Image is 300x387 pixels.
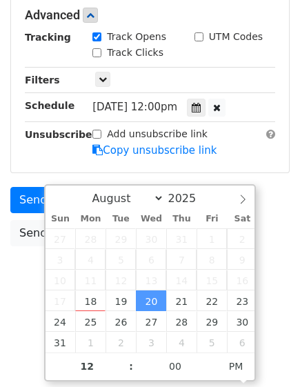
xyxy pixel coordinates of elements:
[227,311,257,332] span: August 30, 2025
[46,290,76,311] span: August 17, 2025
[107,127,208,141] label: Add unsubscribe link
[46,270,76,290] span: August 10, 2025
[25,129,92,140] strong: Unsubscribe
[106,249,136,270] span: August 5, 2025
[75,249,106,270] span: August 4, 2025
[25,75,60,86] strong: Filters
[10,187,167,213] a: Send on [DATE] 12:00pm
[75,215,106,224] span: Mon
[197,228,227,249] span: August 1, 2025
[197,249,227,270] span: August 8, 2025
[75,270,106,290] span: August 11, 2025
[92,101,177,113] span: [DATE] 12:00pm
[46,311,76,332] span: August 24, 2025
[227,228,257,249] span: August 2, 2025
[106,311,136,332] span: August 26, 2025
[75,332,106,353] span: September 1, 2025
[136,332,166,353] span: September 3, 2025
[164,192,214,205] input: Year
[136,249,166,270] span: August 6, 2025
[106,332,136,353] span: September 2, 2025
[136,290,166,311] span: August 20, 2025
[106,215,136,224] span: Tue
[197,290,227,311] span: August 22, 2025
[107,46,163,60] label: Track Clicks
[106,270,136,290] span: August 12, 2025
[75,228,106,249] span: July 28, 2025
[209,30,263,44] label: UTM Codes
[46,228,76,249] span: July 27, 2025
[136,270,166,290] span: August 13, 2025
[217,353,255,380] span: Click to toggle
[197,311,227,332] span: August 29, 2025
[197,215,227,224] span: Fri
[46,353,130,380] input: Hour
[227,332,257,353] span: September 6, 2025
[25,100,74,111] strong: Schedule
[136,311,166,332] span: August 27, 2025
[227,270,257,290] span: August 16, 2025
[25,8,275,23] h5: Advanced
[227,290,257,311] span: August 23, 2025
[106,290,136,311] span: August 19, 2025
[129,353,133,380] span: :
[227,249,257,270] span: August 9, 2025
[166,270,197,290] span: August 14, 2025
[46,215,76,224] span: Sun
[25,32,71,43] strong: Tracking
[75,311,106,332] span: August 25, 2025
[92,144,217,157] a: Copy unsubscribe link
[46,332,76,353] span: August 31, 2025
[166,249,197,270] span: August 7, 2025
[75,290,106,311] span: August 18, 2025
[197,332,227,353] span: September 5, 2025
[133,353,217,380] input: Minute
[166,215,197,224] span: Thu
[136,215,166,224] span: Wed
[10,220,115,246] a: Send Test Email
[166,228,197,249] span: July 31, 2025
[227,215,257,224] span: Sat
[107,30,166,44] label: Track Opens
[46,249,76,270] span: August 3, 2025
[166,290,197,311] span: August 21, 2025
[136,228,166,249] span: July 30, 2025
[197,270,227,290] span: August 15, 2025
[166,311,197,332] span: August 28, 2025
[166,332,197,353] span: September 4, 2025
[106,228,136,249] span: July 29, 2025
